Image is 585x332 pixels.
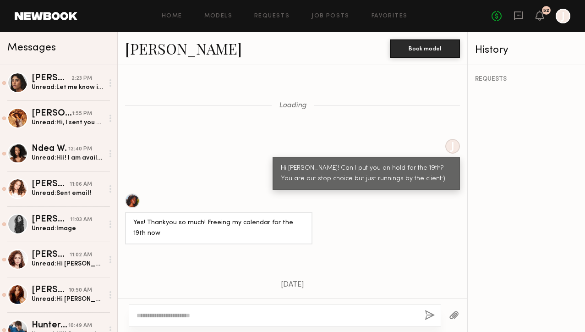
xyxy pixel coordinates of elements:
[32,286,69,295] div: [PERSON_NAME]
[372,13,408,19] a: Favorites
[32,189,104,198] div: Unread: Sent email!
[70,216,92,224] div: 11:03 AM
[69,286,92,295] div: 10:50 AM
[32,154,104,162] div: Unread: Hii! I am available for the shoot date! However, I can send photos and videos by EOD I ne...
[390,44,460,52] a: Book model
[68,145,92,154] div: 12:40 PM
[133,218,304,239] div: Yes! Thankyou so much! Freeing my calendar for the 19th now
[556,9,570,23] a: J
[32,295,104,304] div: Unread: Hi [PERSON_NAME], Thank you so much for reaching out and considering me for the upcoming ...
[281,281,304,289] span: [DATE]
[32,74,71,83] div: [PERSON_NAME]
[32,321,68,330] div: Hunter B.
[68,321,92,330] div: 10:49 AM
[72,110,92,118] div: 1:55 PM
[281,163,452,184] div: Hi [PERSON_NAME]! Can I put you on hold for the 19th? You are out stop choice but just runnings b...
[32,83,104,92] div: Unread: Let me know if you need anything else
[32,144,68,154] div: Ndea W.
[475,76,578,83] div: REQUESTS
[70,251,92,260] div: 11:02 AM
[204,13,232,19] a: Models
[71,74,92,83] div: 2:23 PM
[312,13,350,19] a: Job Posts
[279,102,306,110] span: Loading
[162,13,182,19] a: Home
[70,180,92,189] div: 11:06 AM
[32,109,72,118] div: [PERSON_NAME]
[32,215,70,224] div: [PERSON_NAME]
[254,13,290,19] a: Requests
[32,224,104,233] div: Unread: Image
[7,43,56,53] span: Messages
[32,250,70,260] div: [PERSON_NAME]
[125,39,242,58] a: [PERSON_NAME]
[32,260,104,268] div: Unread: Hi [PERSON_NAME] & friends! Thanks so much for reaching out. I’d love to join the project...
[475,45,578,55] div: History
[543,8,549,13] div: 52
[390,39,460,58] button: Book model
[32,180,70,189] div: [PERSON_NAME]
[32,118,104,127] div: Unread: Hi, I sent you guys over an email :)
